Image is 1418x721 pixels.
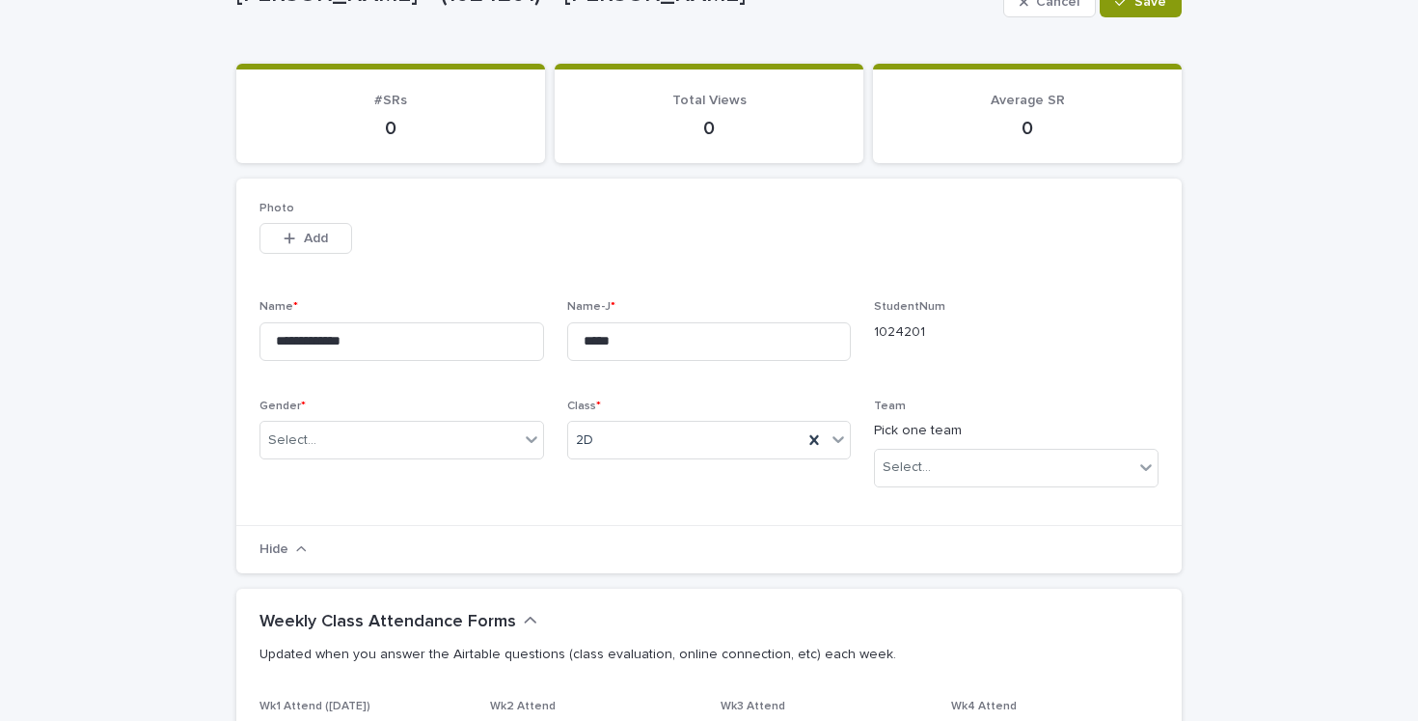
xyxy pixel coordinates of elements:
span: Add [304,232,328,245]
span: Total Views [672,94,747,107]
p: 0 [259,117,522,140]
span: Wk3 Attend [721,701,785,712]
span: Wk4 Attend [951,701,1017,712]
button: Weekly Class Attendance Forms [259,612,537,633]
span: Name-J [567,301,615,313]
button: Add [259,223,352,254]
p: Updated when you answer the Airtable questions (class evaluation, online connection, etc) each week. [259,646,1151,663]
button: Hide [259,542,307,557]
p: Pick one team [874,421,1159,441]
span: Average SR [991,94,1065,107]
p: 0 [896,117,1159,140]
div: Select... [268,430,316,451]
p: 0 [578,117,840,140]
span: Wk1 Attend ([DATE]) [259,701,370,712]
span: Class [567,401,601,412]
div: Select... [883,458,931,478]
span: Photo [259,203,294,214]
span: Team [874,401,906,412]
span: #SRs [374,94,407,107]
span: Wk2 Attend [490,701,556,712]
span: Name [259,301,298,313]
span: 2D [576,430,593,451]
p: 1024201 [874,322,1159,343]
h2: Weekly Class Attendance Forms [259,612,516,633]
span: StudentNum [874,301,945,313]
span: Gender [259,401,306,412]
